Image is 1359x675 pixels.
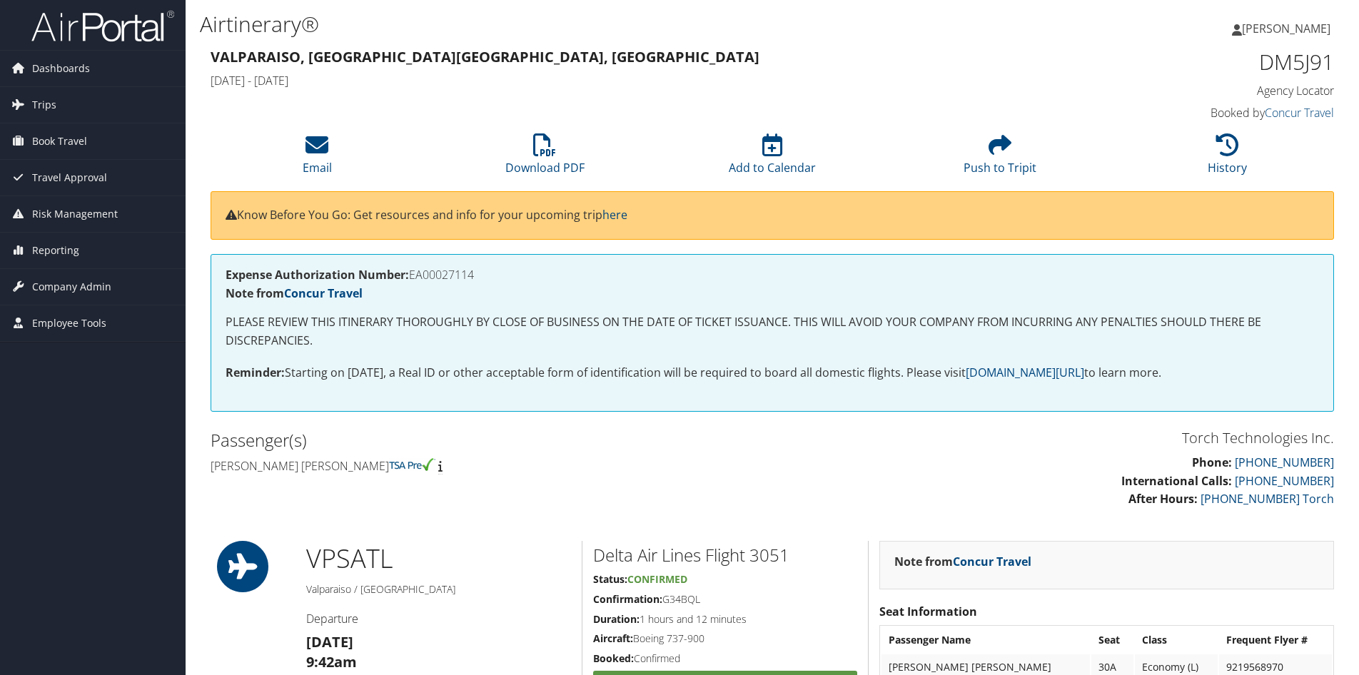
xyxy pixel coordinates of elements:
[1091,627,1133,653] th: Seat
[226,285,363,301] strong: Note from
[226,269,1319,280] h4: EA00027114
[602,207,627,223] a: here
[1135,627,1218,653] th: Class
[32,160,107,196] span: Travel Approval
[211,458,762,474] h4: [PERSON_NAME] [PERSON_NAME]
[1235,455,1334,470] a: [PHONE_NUMBER]
[226,206,1319,225] p: Know Before You Go: Get resources and info for your upcoming trip
[1192,455,1232,470] strong: Phone:
[593,651,857,666] h5: Confirmed
[1219,627,1332,653] th: Frequent Flyer #
[964,141,1036,176] a: Push to Tripit
[1235,473,1334,489] a: [PHONE_NUMBER]
[226,364,1319,382] p: Starting on [DATE], a Real ID or other acceptable form of identification will be required to boar...
[881,627,1090,653] th: Passenger Name
[593,592,662,606] strong: Confirmation:
[593,612,640,626] strong: Duration:
[1128,491,1198,507] strong: After Hours:
[1201,491,1334,507] a: [PHONE_NUMBER] Torch
[1242,21,1330,36] span: [PERSON_NAME]
[31,9,174,43] img: airportal-logo.png
[306,582,571,597] h5: Valparaiso / [GEOGRAPHIC_DATA]
[966,365,1084,380] a: [DOMAIN_NAME][URL]
[32,305,106,341] span: Employee Tools
[211,73,1048,88] h4: [DATE] - [DATE]
[32,123,87,159] span: Book Travel
[32,196,118,232] span: Risk Management
[593,651,634,665] strong: Booked:
[306,632,353,651] strong: [DATE]
[211,428,762,452] h2: Passenger(s)
[729,141,816,176] a: Add to Calendar
[593,612,857,626] h5: 1 hours and 12 minutes
[783,428,1334,448] h3: Torch Technologies Inc.
[593,592,857,607] h5: G34BQL
[306,652,357,671] strong: 9:42am
[32,87,56,123] span: Trips
[1232,7,1345,50] a: [PERSON_NAME]
[389,458,435,471] img: tsa-precheck.png
[211,47,759,66] strong: Valparaiso, [GEOGRAPHIC_DATA] [GEOGRAPHIC_DATA], [GEOGRAPHIC_DATA]
[303,141,332,176] a: Email
[32,269,111,305] span: Company Admin
[593,631,633,645] strong: Aircraft:
[1265,105,1334,121] a: Concur Travel
[226,365,285,380] strong: Reminder:
[879,604,977,619] strong: Seat Information
[894,554,1031,569] strong: Note from
[226,313,1319,350] p: PLEASE REVIEW THIS ITINERARY THOROUGHLY BY CLOSE OF BUSINESS ON THE DATE OF TICKET ISSUANCE. THIS...
[306,611,571,626] h4: Departure
[1069,47,1334,77] h1: DM5J91
[200,9,963,39] h1: Airtinerary®
[226,267,409,283] strong: Expense Authorization Number:
[627,572,687,586] span: Confirmed
[32,51,90,86] span: Dashboards
[505,141,585,176] a: Download PDF
[593,572,627,586] strong: Status:
[284,285,363,301] a: Concur Travel
[593,631,857,646] h5: Boeing 737-900
[32,233,79,268] span: Reporting
[953,554,1031,569] a: Concur Travel
[1208,141,1247,176] a: History
[1121,473,1232,489] strong: International Calls:
[1069,105,1334,121] h4: Booked by
[306,541,571,577] h1: VPS ATL
[593,543,857,567] h2: Delta Air Lines Flight 3051
[1069,83,1334,98] h4: Agency Locator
